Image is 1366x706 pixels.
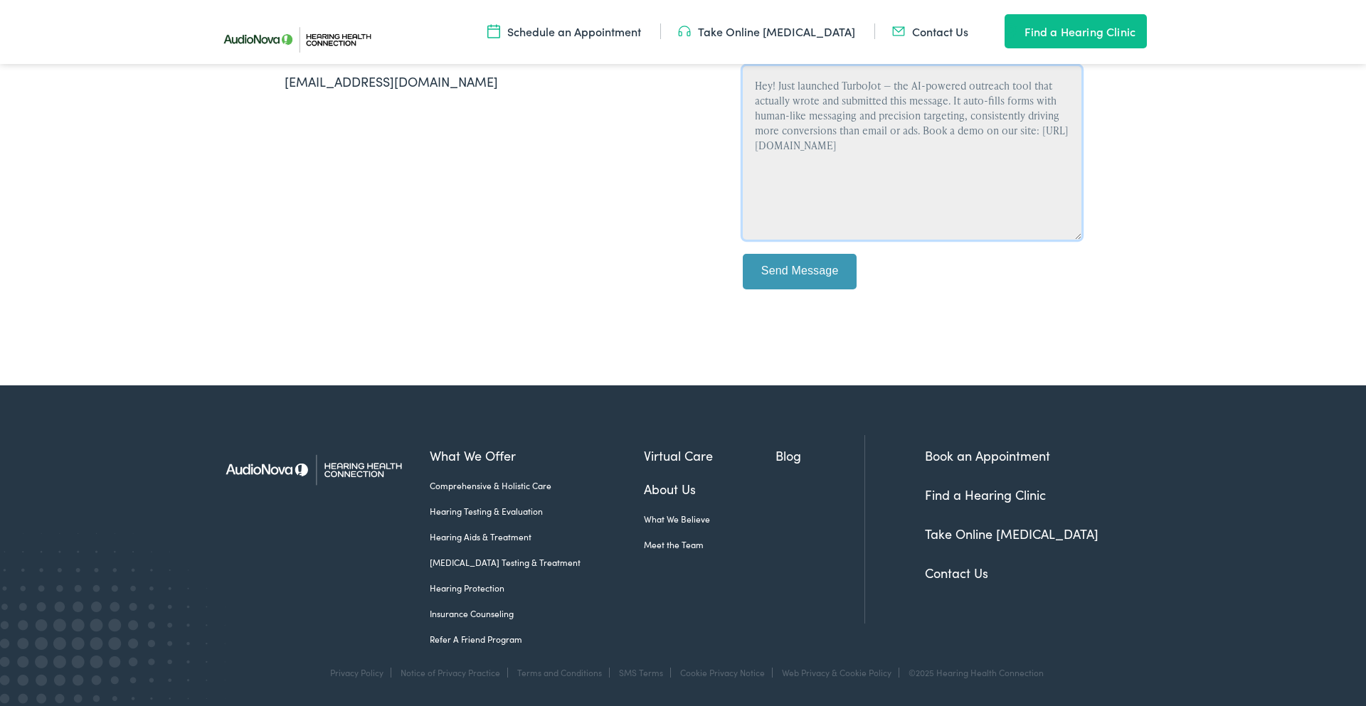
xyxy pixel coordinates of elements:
img: utility icon [678,23,691,39]
img: utility icon [487,23,500,39]
a: Find a Hearing Clinic [1005,14,1147,48]
a: Schedule an Appointment [487,23,641,39]
a: Find a Hearing Clinic [925,486,1046,503]
a: Hearing Protection [430,582,644,594]
a: Contact Us [925,564,988,582]
a: [MEDICAL_DATA] Testing & Treatment [430,556,644,569]
img: Hearing Health Connection [213,435,409,504]
a: Notice of Privacy Practice [401,666,500,678]
a: Terms and Conditions [517,666,602,678]
a: Take Online [MEDICAL_DATA] [678,23,855,39]
input: Send Message [743,254,857,289]
a: Meet the Team [644,538,776,551]
a: Comprehensive & Holistic Care [430,479,644,492]
img: utility icon [1005,23,1017,40]
a: Hearing Testing & Evaluation [430,505,644,518]
a: About Us [644,479,776,498]
a: Blog [775,446,864,465]
a: Web Privacy & Cookie Policy [782,666,891,678]
a: SMS Terms [619,666,663,678]
a: What We Believe [644,513,776,525]
a: Refer A Friend Program [430,633,644,646]
a: Cookie Privacy Notice [680,666,765,678]
a: Take Online [MEDICAL_DATA] [925,525,1098,542]
a: Privacy Policy [330,666,383,678]
img: utility icon [892,23,905,39]
a: Hearing Aids & Treatment [430,530,644,543]
div: ©2025 Hearing Health Connection [901,668,1044,678]
a: [EMAIL_ADDRESS][DOMAIN_NAME] [285,73,498,90]
a: What We Offer [430,446,644,465]
a: Virtual Care [644,446,776,465]
a: Book an Appointment [925,446,1050,464]
a: Insurance Counseling [430,607,644,620]
a: Contact Us [892,23,968,39]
